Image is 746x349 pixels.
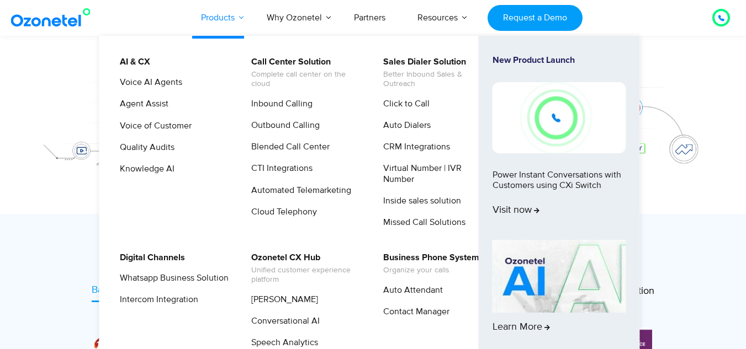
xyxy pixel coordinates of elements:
a: Voice AI Agents [113,76,184,89]
a: Auto Attendant [376,283,445,297]
span: Visit now [493,205,539,217]
span: Complete call center on the cloud [251,70,360,89]
span: Learn More [493,321,550,334]
a: Whatsapp Business Solution [113,271,230,285]
a: Agent Assist [113,97,170,111]
a: New Product LaunchPower Instant Conversations with Customers using CXi SwitchVisit now [493,55,626,235]
a: Voice of Customer [113,119,193,133]
a: Call Center SolutionComplete call center on the cloud [244,55,362,90]
a: Automated Telemarketing [244,184,353,197]
a: Ozonetel CX HubUnified customer experience platform [244,251,362,286]
a: Conversational AI [244,314,321,328]
span: Better Inbound Sales & Outreach [383,70,492,89]
span: Bank & Insurance [92,284,167,296]
a: Sales Dialer SolutionBetter Inbound Sales & Outreach [376,55,494,90]
a: CTI Integrations [244,162,314,175]
img: New-Project-17.png [493,82,626,153]
a: Outbound Calling [244,119,321,132]
a: AI & CX [113,55,152,69]
span: Organize your calls [383,266,479,275]
span: Unified customer experience platform [251,266,360,284]
a: Intercom Integration [113,293,200,307]
a: Missed Call Solutions [376,216,467,229]
img: Picture8.png [94,337,150,348]
a: Contact Manager [376,305,451,319]
a: Virtual Number | IVR Number [376,162,494,186]
a: [PERSON_NAME] [244,293,320,307]
a: Request a Demo [488,5,582,31]
a: Knowledge AI [113,162,176,176]
a: Bank & Insurance [92,283,167,302]
a: Digital Channels [113,251,187,265]
a: CRM Integrations [376,140,452,154]
a: Blended Call Center [244,140,331,154]
a: Auto Dialers [376,119,432,132]
a: Business Phone SystemOrganize your calls [376,251,481,277]
a: Inbound Calling [244,97,314,111]
a: Inside sales solution [376,194,463,208]
a: Quality Audits [113,141,176,154]
div: 1 / 6 [94,336,150,349]
div: Trusted CX Partner for 3,500+ Global Brands [34,241,713,261]
a: Click to Call [376,97,431,111]
a: Cloud Telephony [244,205,319,219]
img: AI [493,240,626,313]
